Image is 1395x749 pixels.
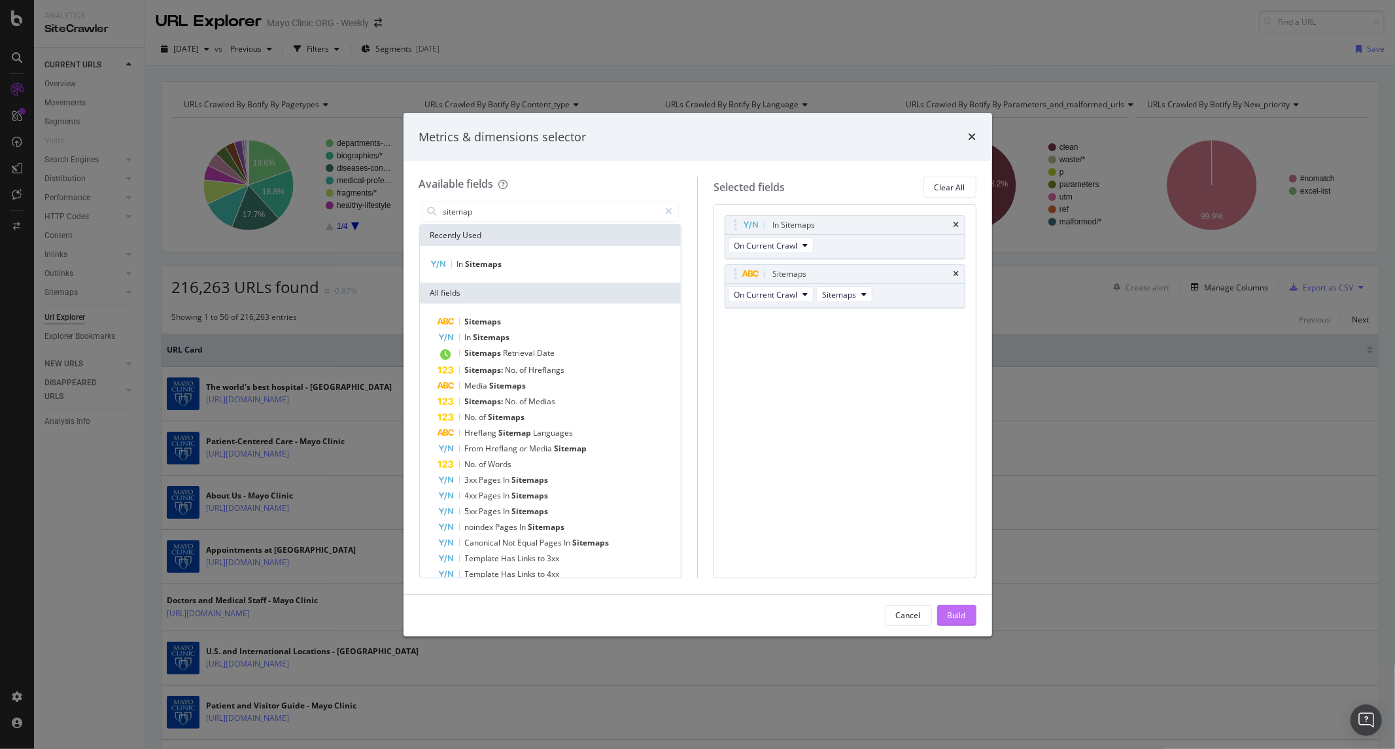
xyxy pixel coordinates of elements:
[465,380,490,391] span: Media
[465,568,502,580] span: Template
[457,258,466,270] span: In
[504,347,538,358] span: Retrieval
[518,568,538,580] span: Links
[486,443,520,454] span: Hreflang
[547,568,560,580] span: 4xx
[538,553,547,564] span: to
[420,283,681,304] div: All fields
[506,396,520,407] span: No.
[935,182,965,193] div: Clear All
[529,364,565,375] span: Hreflangs
[728,287,814,302] button: On Current Crawl
[520,364,529,375] span: of
[465,427,499,438] span: Hreflang
[518,553,538,564] span: Links
[529,396,556,407] span: Medias
[948,610,966,621] div: Build
[419,129,587,146] div: Metrics & dimensions selector
[465,506,479,517] span: 5xx
[822,289,856,300] span: Sitemaps
[772,268,806,281] div: Sitemaps
[504,490,512,501] span: In
[442,201,660,221] input: Search by field name
[506,364,520,375] span: No.
[479,474,504,485] span: Pages
[479,506,504,517] span: Pages
[520,396,529,407] span: of
[512,490,549,501] span: Sitemaps
[954,221,959,229] div: times
[714,180,785,195] div: Selected fields
[489,411,525,423] span: Sitemaps
[734,289,797,300] span: On Current Crawl
[465,396,506,407] span: Sitemaps:
[538,347,555,358] span: Date
[555,443,587,454] span: Sitemap
[404,113,992,636] div: modal
[489,459,512,470] span: Words
[816,287,872,302] button: Sitemaps
[465,459,479,470] span: No.
[499,427,534,438] span: Sitemap
[885,605,932,626] button: Cancel
[420,225,681,246] div: Recently Used
[504,506,512,517] span: In
[465,364,506,375] span: Sitemaps:
[564,537,573,548] span: In
[540,537,564,548] span: Pages
[969,129,976,146] div: times
[512,474,549,485] span: Sitemaps
[520,521,528,532] span: In
[490,380,526,391] span: Sitemaps
[728,237,814,253] button: On Current Crawl
[896,610,921,621] div: Cancel
[479,490,504,501] span: Pages
[937,605,976,626] button: Build
[502,568,518,580] span: Has
[538,568,547,580] span: to
[466,258,502,270] span: Sitemaps
[923,177,976,198] button: Clear All
[520,443,530,454] span: or
[465,443,486,454] span: From
[734,240,797,251] span: On Current Crawl
[528,521,565,532] span: Sitemaps
[479,411,489,423] span: of
[419,177,494,191] div: Available fields
[479,459,489,470] span: of
[465,316,502,327] span: Sitemaps
[534,427,574,438] span: Languages
[547,553,560,564] span: 3xx
[465,553,502,564] span: Template
[474,332,510,343] span: Sitemaps
[502,553,518,564] span: Has
[465,411,479,423] span: No.
[518,537,540,548] span: Equal
[530,443,555,454] span: Media
[772,218,815,232] div: In Sitemaps
[1351,705,1382,736] div: Open Intercom Messenger
[465,537,503,548] span: Canonical
[465,347,504,358] span: Sitemaps
[512,506,549,517] span: Sitemaps
[725,264,965,308] div: SitemapstimesOn Current CrawlSitemaps
[954,270,959,278] div: times
[465,332,474,343] span: In
[725,215,965,259] div: In SitemapstimesOn Current Crawl
[573,537,610,548] span: Sitemaps
[465,490,479,501] span: 4xx
[465,521,496,532] span: noindex
[504,474,512,485] span: In
[465,474,479,485] span: 3xx
[496,521,520,532] span: Pages
[503,537,518,548] span: Not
